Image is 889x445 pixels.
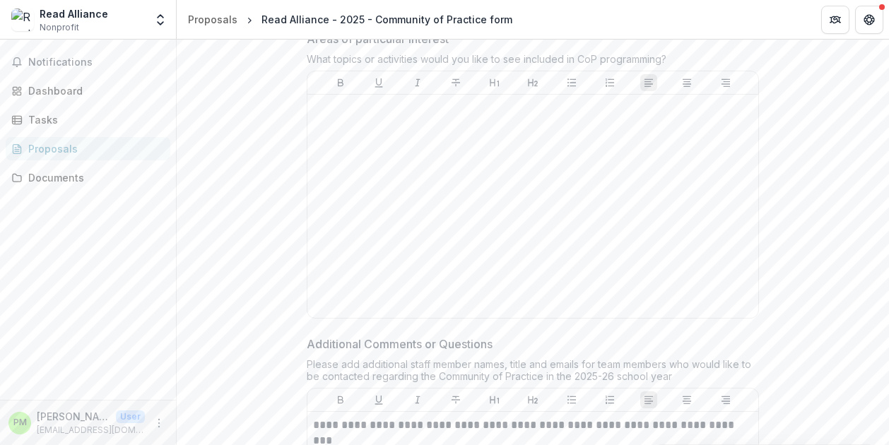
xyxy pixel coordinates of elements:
button: More [151,415,167,432]
button: Heading 1 [486,391,503,408]
div: Read Alliance - 2025 - Community of Practice form [261,12,512,27]
button: Open entity switcher [151,6,170,34]
nav: breadcrumb [182,9,518,30]
button: Ordered List [601,74,618,91]
button: Ordered List [601,391,618,408]
button: Heading 2 [524,391,541,408]
div: Please add additional staff member names, title and emails for team members who would like to be ... [307,358,759,388]
button: Bold [332,391,349,408]
a: Dashboard [6,79,170,102]
button: Underline [370,74,387,91]
button: Partners [821,6,849,34]
button: Bullet List [563,391,580,408]
button: Notifications [6,51,170,73]
a: Tasks [6,108,170,131]
p: User [116,410,145,423]
button: Bold [332,74,349,91]
a: Documents [6,166,170,189]
button: Italicize [409,74,426,91]
button: Align Left [640,391,657,408]
a: Proposals [182,9,243,30]
a: Proposals [6,137,170,160]
p: [EMAIL_ADDRESS][DOMAIN_NAME] [37,424,145,437]
span: Notifications [28,57,165,69]
p: [PERSON_NAME] [37,409,110,424]
img: Read Alliance [11,8,34,31]
button: Heading 2 [524,74,541,91]
p: Additional Comments or Questions [307,336,493,352]
div: Read Alliance [40,6,108,21]
div: Dashboard [28,83,159,98]
div: Documents [28,170,159,185]
button: Align Center [678,391,695,408]
button: Heading 1 [486,74,503,91]
button: Bullet List [563,74,580,91]
div: Proposals [28,141,159,156]
button: Get Help [855,6,883,34]
button: Align Center [678,74,695,91]
div: Tasks [28,112,159,127]
button: Underline [370,391,387,408]
button: Strike [447,391,464,408]
button: Align Left [640,74,657,91]
div: What topics or activities would you like to see included in CoP programming? [307,53,759,71]
span: Nonprofit [40,21,79,34]
button: Align Right [717,391,734,408]
button: Strike [447,74,464,91]
button: Align Right [717,74,734,91]
div: Patricia MacLean [13,418,27,427]
div: Proposals [188,12,237,27]
button: Italicize [409,391,426,408]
